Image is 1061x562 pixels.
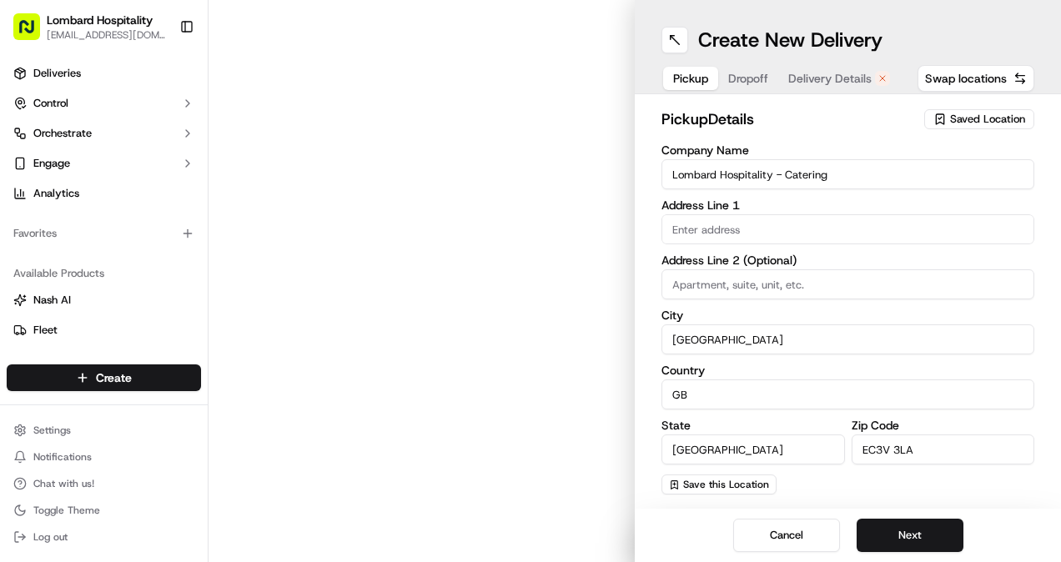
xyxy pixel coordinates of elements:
[698,27,882,53] h1: Create New Delivery
[852,419,1035,431] label: Zip Code
[7,419,201,442] button: Settings
[7,120,201,147] button: Orchestrate
[661,379,1034,409] input: Enter country
[33,424,71,437] span: Settings
[13,293,194,308] a: Nash AI
[918,65,1034,92] button: Swap locations
[661,324,1034,354] input: Enter city
[33,477,94,490] span: Chat with us!
[33,186,79,201] span: Analytics
[788,70,872,87] span: Delivery Details
[673,70,708,87] span: Pickup
[924,108,1034,131] button: Saved Location
[96,369,132,386] span: Create
[7,90,201,117] button: Control
[7,472,201,495] button: Chat with us!
[7,220,201,247] div: Favorites
[7,60,201,87] a: Deliveries
[33,504,100,517] span: Toggle Theme
[7,364,201,391] button: Create
[661,108,914,131] h2: pickup Details
[661,214,1034,244] input: Enter address
[7,7,173,47] button: Lombard Hospitality[EMAIL_ADDRESS][DOMAIN_NAME]
[7,180,201,207] a: Analytics
[33,126,92,141] span: Orchestrate
[661,144,1034,156] label: Company Name
[661,364,1034,376] label: Country
[33,530,68,544] span: Log out
[857,519,963,552] button: Next
[728,70,768,87] span: Dropoff
[852,434,1035,464] input: Enter zip code
[13,323,194,338] a: Fleet
[7,525,201,549] button: Log out
[733,519,840,552] button: Cancel
[33,96,68,111] span: Control
[661,254,1034,266] label: Address Line 2 (Optional)
[661,269,1034,299] input: Apartment, suite, unit, etc.
[33,66,81,81] span: Deliveries
[7,445,201,469] button: Notifications
[33,450,92,464] span: Notifications
[950,112,1025,127] span: Saved Location
[7,287,201,314] button: Nash AI
[47,28,166,42] button: [EMAIL_ADDRESS][DOMAIN_NAME]
[661,159,1034,189] input: Enter company name
[47,12,153,28] button: Lombard Hospitality
[925,70,1007,87] span: Swap locations
[33,156,70,171] span: Engage
[7,150,201,177] button: Engage
[33,293,71,308] span: Nash AI
[661,434,845,464] input: Enter state
[661,419,845,431] label: State
[33,323,58,338] span: Fleet
[7,317,201,344] button: Fleet
[661,474,777,494] button: Save this Location
[661,199,1034,211] label: Address Line 1
[7,260,201,287] div: Available Products
[7,499,201,522] button: Toggle Theme
[661,309,1034,321] label: City
[683,478,769,491] span: Save this Location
